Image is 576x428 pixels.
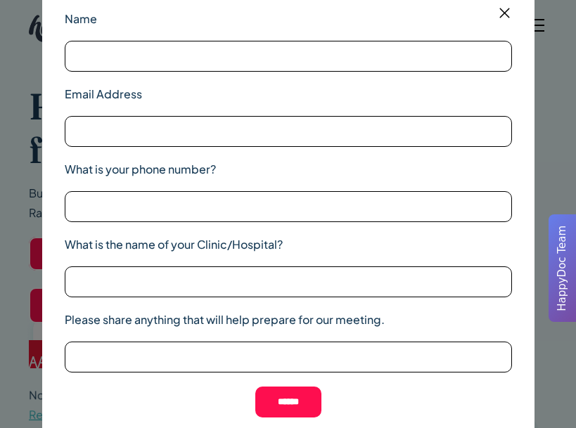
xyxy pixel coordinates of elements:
[65,311,512,328] label: Please share anything that will help prepare for our meeting.
[65,161,512,178] label: What is your phone number?
[65,236,512,253] label: What is the name of your Clinic/Hospital?
[65,11,512,27] label: Name
[65,6,512,423] form: Email form 2
[65,86,512,103] label: Email Address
